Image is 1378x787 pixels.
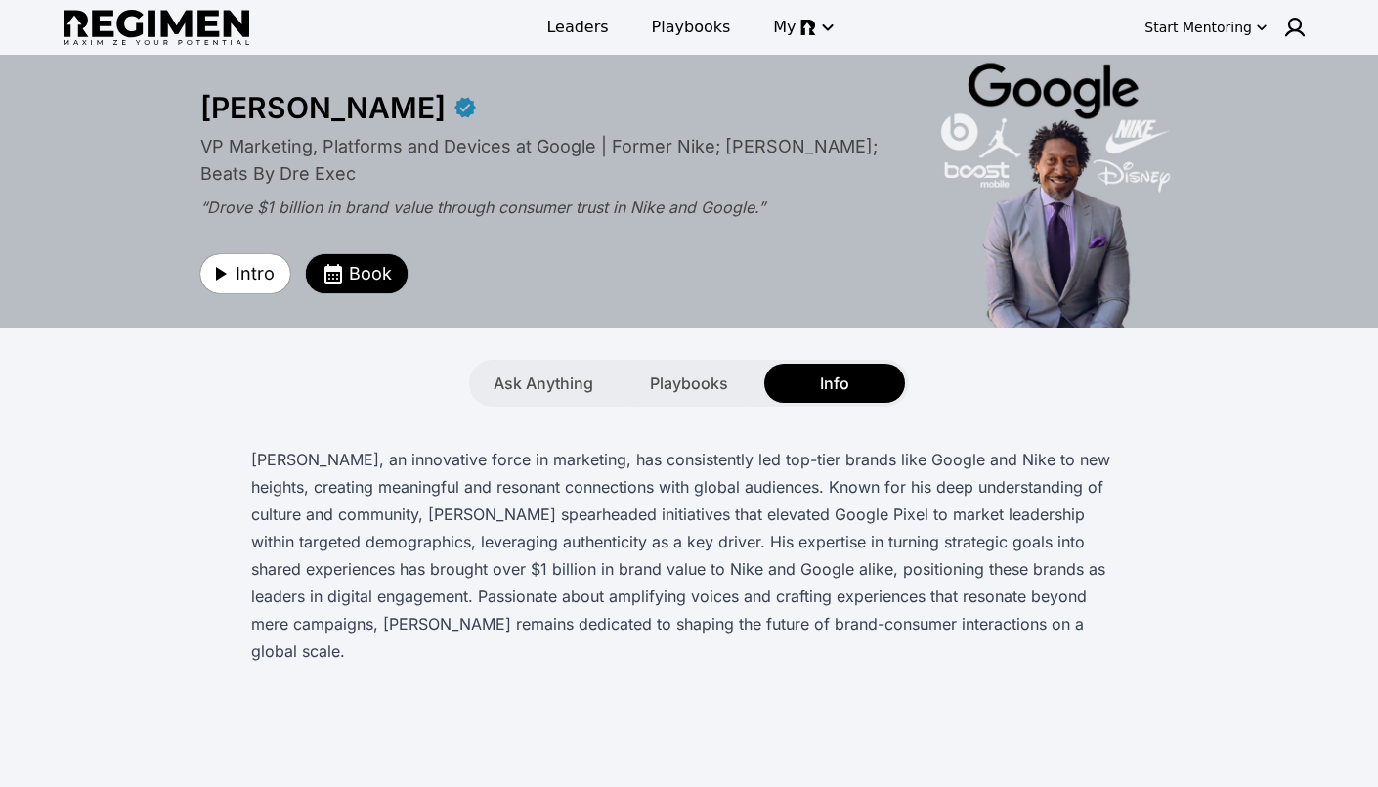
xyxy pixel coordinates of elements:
[652,16,731,39] span: Playbooks
[200,254,290,293] button: Intro
[619,364,759,403] button: Playbooks
[64,10,249,46] img: Regimen logo
[200,196,894,219] div: “Drove $1 billion in brand value through consumer trust in Nike and Google.”
[546,16,608,39] span: Leaders
[764,364,905,403] button: Info
[306,254,408,293] button: Book
[473,364,614,403] button: Ask Anything
[251,446,1127,665] p: [PERSON_NAME], an innovative force in marketing, has consistently led top-tier brands like Google...
[535,10,620,45] a: Leaders
[349,260,392,287] span: Book
[236,260,275,287] span: Intro
[650,372,728,395] span: Playbooks
[640,10,743,45] a: Playbooks
[200,133,894,188] div: VP Marketing, Platforms and Devices at Google | Former Nike; [PERSON_NAME]; Beats By Dre Exec
[494,372,593,395] span: Ask Anything
[453,96,477,119] div: Verified partner - Daryl Butler
[820,372,849,395] span: Info
[773,16,796,39] span: My
[200,90,446,125] div: [PERSON_NAME]
[1144,18,1252,37] div: Start Mentoring
[1141,12,1271,43] button: Start Mentoring
[761,10,842,45] button: My
[1283,16,1307,39] img: user icon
